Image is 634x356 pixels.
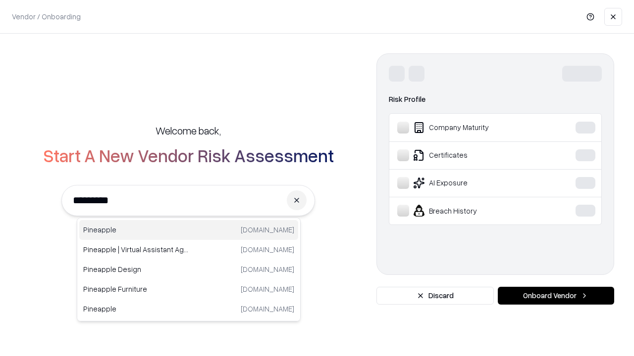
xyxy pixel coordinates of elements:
[498,287,614,305] button: Onboard Vendor
[397,149,545,161] div: Certificates
[241,284,294,294] p: [DOMAIN_NAME]
[397,177,545,189] div: AI Exposure
[156,124,221,137] h5: Welcome back,
[83,264,189,274] p: Pineapple Design
[43,145,334,165] h2: Start A New Vendor Risk Assessment
[77,218,301,321] div: Suggestions
[83,224,189,235] p: Pineapple
[397,122,545,133] div: Company Maturity
[83,284,189,294] p: Pineapple Furniture
[397,205,545,217] div: Breach History
[83,304,189,314] p: Pineapple
[241,304,294,314] p: [DOMAIN_NAME]
[376,287,494,305] button: Discard
[241,244,294,255] p: [DOMAIN_NAME]
[241,264,294,274] p: [DOMAIN_NAME]
[389,93,602,105] div: Risk Profile
[83,244,189,255] p: Pineapple | Virtual Assistant Agency
[241,224,294,235] p: [DOMAIN_NAME]
[12,11,81,22] p: Vendor / Onboarding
